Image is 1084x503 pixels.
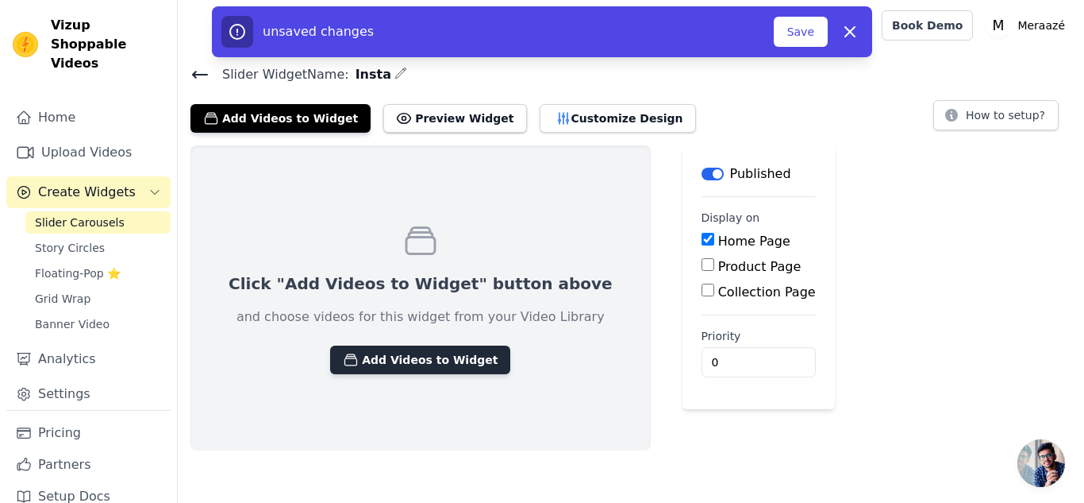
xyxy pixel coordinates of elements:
a: Analytics [6,343,171,375]
a: How to setup? [933,111,1059,126]
span: Create Widgets [38,183,136,202]
span: Story Circles [35,240,105,256]
label: Home Page [718,234,790,249]
legend: Display on [702,210,760,226]
a: Banner Video [25,313,171,335]
button: Customize Design [540,104,696,133]
div: Edit Name [394,64,407,85]
button: Add Videos to Widget [190,104,371,133]
label: Product Page [718,259,801,274]
a: Settings [6,378,171,410]
button: Add Videos to Widget [330,346,510,374]
a: Upload Videos [6,137,171,168]
span: Slider Widget Name: [209,65,349,84]
span: unsaved changes [263,24,374,39]
p: and choose videos for this widget from your Video Library [236,308,605,327]
button: How to setup? [933,100,1059,130]
a: Partners [6,449,171,481]
a: Slider Carousels [25,211,171,234]
button: Create Widgets [6,176,171,208]
a: Grid Wrap [25,288,171,310]
p: Published [730,164,791,184]
a: Pricing [6,417,171,449]
span: Banner Video [35,316,110,332]
span: Insta [349,65,391,84]
label: Collection Page [718,284,816,300]
span: Slider Carousels [35,215,125,230]
a: Floating-Pop ⭐ [25,262,171,284]
span: Floating-Pop ⭐ [35,265,121,281]
button: Save [774,17,828,47]
a: Story Circles [25,237,171,259]
button: Preview Widget [383,104,526,133]
span: Grid Wrap [35,291,90,307]
p: Click "Add Videos to Widget" button above [229,273,613,295]
a: Home [6,102,171,133]
a: Open chat [1017,439,1065,487]
label: Priority [702,328,816,344]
